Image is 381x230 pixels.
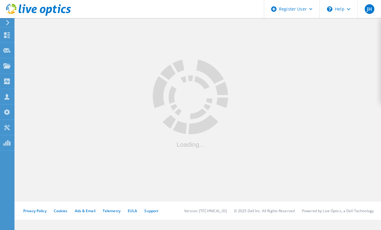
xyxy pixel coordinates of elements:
[103,208,120,213] a: Telemetry
[75,208,95,213] a: Ads & Email
[153,141,228,147] div: Loading...
[6,13,71,17] a: Live Optics Dashboard
[54,208,68,213] a: Cookies
[327,6,332,12] svg: \n
[234,208,295,213] li: © 2025 Dell Inc. All Rights Reserved
[367,7,372,11] span: JH
[23,208,46,213] a: Privacy Policy
[302,208,374,213] li: Powered by Live Optics, a Dell Technology
[144,208,158,213] a: Support
[184,208,227,213] li: Version: [TECHNICAL_ID]
[128,208,137,213] a: EULA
